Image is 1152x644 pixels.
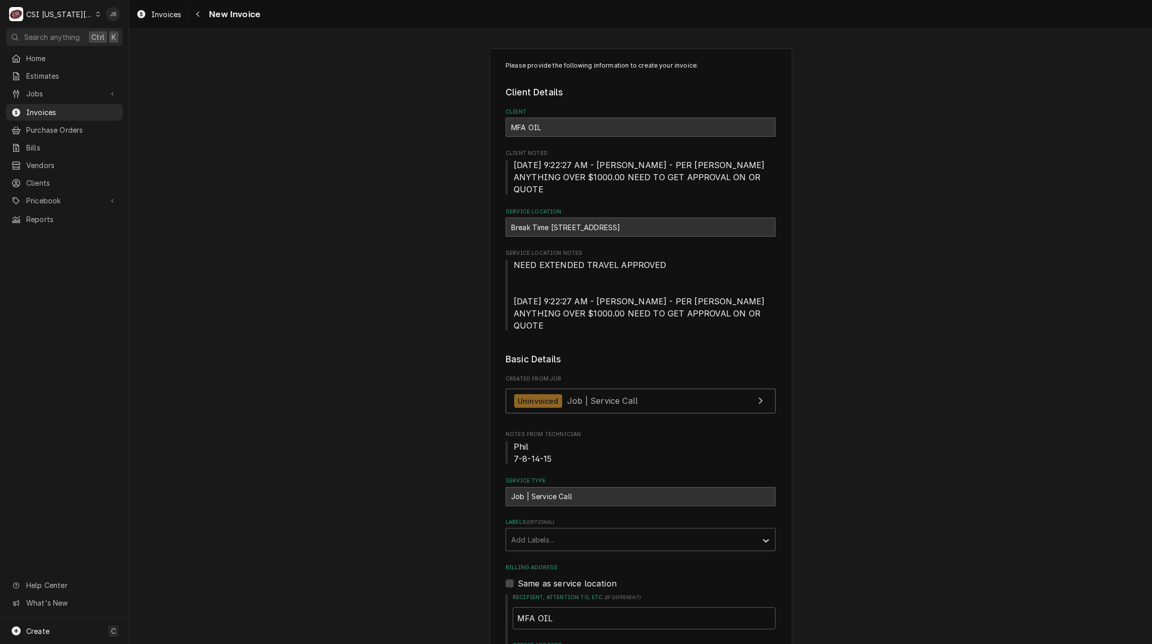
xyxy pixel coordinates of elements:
span: Client Notes [506,149,776,157]
a: Go to Jobs [6,85,123,102]
span: Clients [26,178,118,188]
span: Reports [26,214,118,225]
span: Search anything [24,32,80,42]
span: Jobs [26,88,102,99]
a: Go to Help Center [6,577,123,594]
span: ( optional ) [526,519,555,525]
a: Invoices [6,104,123,121]
span: Create [26,627,49,635]
span: Invoices [151,9,181,20]
div: CSI [US_STATE][GEOGRAPHIC_DATA] [26,9,93,20]
a: Purchase Orders [6,122,123,138]
label: Recipient, Attention To, etc. [513,594,776,602]
label: Labels [506,518,776,526]
a: Go to What's New [6,595,123,611]
button: Search anythingCtrlK [6,28,123,46]
span: Job | Service Call [567,396,638,406]
a: View Job [506,389,776,413]
div: Client [506,108,776,137]
div: Joshua Bennett's Avatar [106,7,120,21]
div: Break Time 3087 / 204 S Highway 71, Savannah, MO 64485 [506,218,776,237]
span: Home [26,53,118,64]
div: CSI Kansas City's Avatar [9,7,23,21]
span: Vendors [26,160,118,171]
div: C [9,7,23,21]
legend: Basic Details [506,353,776,366]
span: Bills [26,142,118,153]
div: Notes From Technician [506,431,776,464]
span: Created From Job [506,375,776,383]
label: Service Location [506,208,776,216]
p: Please provide the following information to create your invoice: [506,61,776,70]
div: Created From Job [506,375,776,418]
a: Vendors [6,157,123,174]
a: Go to Pricebook [6,192,123,209]
span: Client Notes [506,159,776,195]
button: Navigate back [190,6,206,22]
span: New Invoice [206,8,260,21]
span: Notes From Technician [506,441,776,465]
span: What's New [26,598,117,608]
div: Service Type [506,477,776,506]
label: Service Type [506,477,776,485]
span: Pricebook [26,195,102,206]
span: Purchase Orders [26,125,118,135]
span: Service Location Notes [506,249,776,257]
label: Billing Address [506,564,776,572]
span: ( if different ) [605,595,641,600]
label: Client [506,108,776,116]
legend: Client Details [506,86,776,99]
div: JB [106,7,120,21]
div: Recipient, Attention To, etc. [513,594,776,629]
div: MFA OIL [506,118,776,137]
div: Job | Service Call [506,487,776,506]
span: NEED EXTENDED TRAVEL APPROVED [DATE] 9:22:27 AM - [PERSON_NAME] - PER [PERSON_NAME] ANYTHING OVER... [514,260,767,331]
a: Home [6,50,123,67]
span: Ctrl [91,32,104,42]
a: Clients [6,175,123,191]
span: K [112,32,116,42]
div: Client Notes [506,149,776,195]
span: Service Location Notes [506,259,776,332]
span: Help Center [26,580,117,591]
label: Same as service location [518,577,617,589]
a: Estimates [6,68,123,84]
div: Uninvoiced [514,394,562,408]
div: Service Location [506,208,776,237]
a: Reports [6,211,123,228]
a: Bills [6,139,123,156]
span: Estimates [26,71,118,81]
span: Notes From Technician [506,431,776,439]
div: Labels [506,518,776,551]
span: Phil 7-8-14-15 [514,442,552,464]
a: Invoices [132,6,185,23]
span: Invoices [26,107,118,118]
span: [DATE] 9:22:27 AM - [PERSON_NAME] - PER [PERSON_NAME] ANYTHING OVER $1000.00 NEED TO GET APPROVAL... [514,160,767,194]
span: C [111,626,116,636]
div: Service Location Notes [506,249,776,332]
